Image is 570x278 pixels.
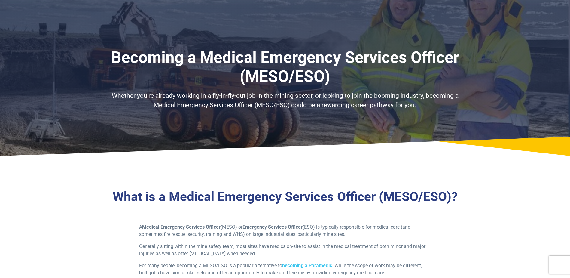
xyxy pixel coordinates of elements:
strong: Medical Emergency Services Officer [142,224,221,230]
strong: Emergency Services Officer [242,224,303,230]
p: A (MESO) or (ESO) is typically responsible for medical care (and sometimes fire rescue, security,... [139,224,431,238]
a: becoming a Paramedic [282,263,332,268]
h3: What is a Medical Emergency Services Officer (MESO/ESO)? [109,189,461,205]
p: Generally sitting within the mine safety team, most sites have medics on-site to assist in the me... [139,243,431,257]
p: Whether you’re already working in a fly-in-fly-out job in the mining sector, or looking to join t... [109,91,461,110]
h1: Becoming a Medical Emergency Services Officer (MESO/ESO) [109,48,461,86]
p: For many people, becoming a MESO/ESO is a popular alternative to . While the scope of work may be... [139,262,431,276]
